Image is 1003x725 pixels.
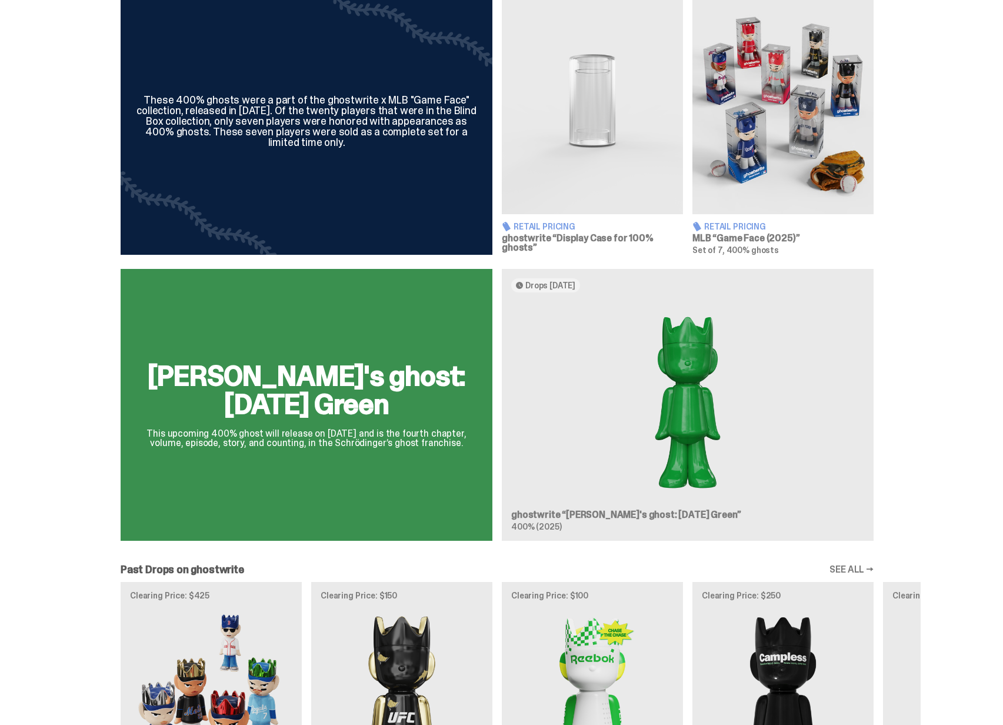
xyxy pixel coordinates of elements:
[135,429,478,448] p: This upcoming 400% ghost will release on [DATE] and is the fourth chapter, volume, episode, story...
[704,222,766,231] span: Retail Pricing
[702,591,864,600] p: Clearing Price: $250
[502,234,683,252] h3: ghostwrite “Display Case for 100% ghosts”
[514,222,575,231] span: Retail Pricing
[511,591,674,600] p: Clearing Price: $100
[135,362,478,418] h2: [PERSON_NAME]'s ghost: [DATE] Green
[692,234,874,243] h3: MLB “Game Face (2025)”
[130,591,292,600] p: Clearing Price: $425
[511,302,864,501] img: Schrödinger's ghost: Sunday Green
[829,565,874,574] a: SEE ALL →
[511,521,561,532] span: 400% (2025)
[121,564,244,575] h2: Past Drops on ghostwrite
[511,510,864,520] h3: ghostwrite “[PERSON_NAME]'s ghost: [DATE] Green”
[321,591,483,600] p: Clearing Price: $150
[692,245,779,255] span: Set of 7, 400% ghosts
[525,281,575,290] span: Drops [DATE]
[135,95,478,148] div: These 400% ghosts were a part of the ghostwrite x MLB "Game Face" collection, released in [DATE]....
